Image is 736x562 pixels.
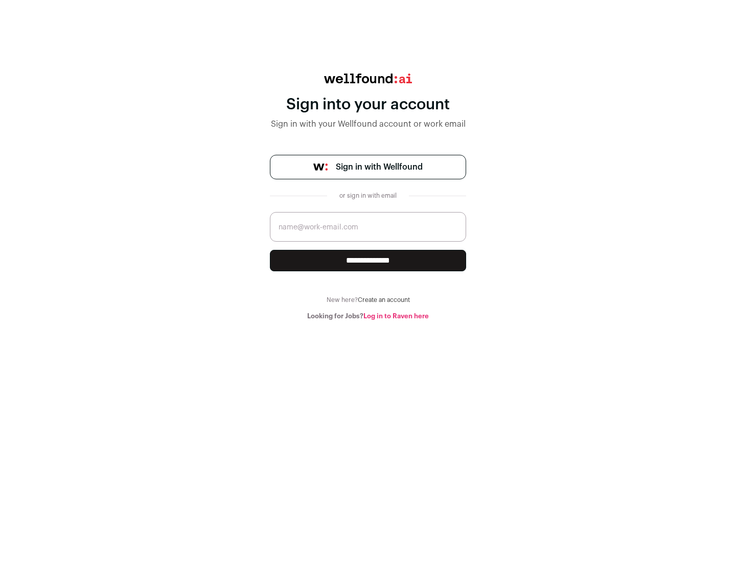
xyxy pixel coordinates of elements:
[270,118,466,130] div: Sign in with your Wellfound account or work email
[270,312,466,320] div: Looking for Jobs?
[270,96,466,114] div: Sign into your account
[270,155,466,179] a: Sign in with Wellfound
[270,296,466,304] div: New here?
[336,161,423,173] span: Sign in with Wellfound
[335,192,401,200] div: or sign in with email
[270,212,466,242] input: name@work-email.com
[324,74,412,83] img: wellfound:ai
[313,163,328,171] img: wellfound-symbol-flush-black-fb3c872781a75f747ccb3a119075da62bfe97bd399995f84a933054e44a575c4.png
[358,297,410,303] a: Create an account
[363,313,429,319] a: Log in to Raven here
